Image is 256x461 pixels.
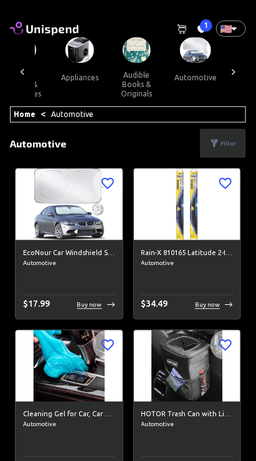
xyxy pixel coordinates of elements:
[10,136,67,151] p: Automotive
[65,37,94,63] img: Appliances
[77,300,102,310] p: Buy now
[16,169,123,240] img: EcoNour Car Windshield Sun Shade, Reflector Sunshade Offers Ultimate Protection for Car Interior,...
[16,330,123,401] img: Cleaning Gel for Car, Car Cleaning Kit Universal Detailing Automotive Dust Car Crevice Cleaner Au...
[141,258,234,268] span: Automotive
[200,19,212,32] span: 1
[108,63,164,106] button: audible books & originals
[164,63,227,93] button: automotive
[141,248,234,259] h6: Rain-X 810165 Latitude 2-In-1 Water Repellent Wiper Blades, 22 Inch Windshield Wipers (Pack Of 2)...
[220,21,226,36] p: 🇺🇸
[220,139,236,148] p: Filter
[23,299,50,309] span: $ 17.99
[134,169,241,240] img: Rain-X 810165 Latitude 2-In-1 Water Repellent Wiper Blades, 22 Inch Windshield Wipers (Pack Of 2)...
[23,409,115,421] h6: Cleaning Gel for Car, Car Cleaning Kit Universal Detailing Automotive Dust Car Crevice Cleaner Au...
[134,330,241,401] img: HOTOR Trash Can with Lid and Storage Pockets, 100% Leak-Proof Organizer, Waterproof Garbage Can, ...
[141,299,168,309] span: $ 34.49
[51,63,108,93] button: appliances
[216,21,246,37] div: 🇺🇸
[195,300,220,310] p: Buy now
[141,420,234,430] span: Automotive
[180,37,211,63] img: Automotive
[23,258,115,268] span: Automotive
[10,106,246,123] div: <
[141,409,234,421] h6: HOTOR Trash Can with Lid and Storage Pockets, 100% Leak-Proof Organizer, Waterproof Garbage Can, ...
[123,37,151,63] img: Audible Books & Originals
[14,110,36,118] a: Home
[23,248,115,259] h6: EcoNour Car Windshield Sun Shade, Reflector Sunshade Offers Ultimate Protection for Car Interior,...
[51,110,93,118] a: Automotive
[23,420,115,430] span: Automotive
